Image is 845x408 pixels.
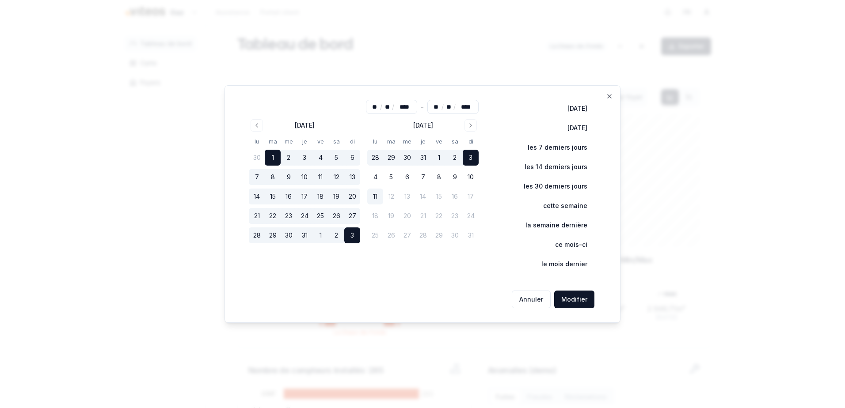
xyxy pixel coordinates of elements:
th: vendredi [312,137,328,146]
button: 14 [249,189,265,204]
button: la semaine dernière [507,216,594,234]
button: cette semaine [525,197,594,215]
button: 30 [399,150,415,166]
button: le mois dernier [523,255,594,273]
span: / [453,102,456,111]
button: 10 [463,169,479,185]
button: 8 [431,169,447,185]
span: / [392,102,394,111]
button: 28 [367,150,383,166]
button: 18 [312,189,328,204]
button: 21 [249,208,265,224]
button: [DATE] [549,100,594,117]
button: 5 [383,169,399,185]
button: 31 [415,150,431,166]
button: 6 [399,169,415,185]
button: 3 [463,150,479,166]
button: ce mois-ci [537,236,594,253]
button: 4 [367,169,383,185]
button: 5 [328,150,344,166]
button: 30 [281,227,297,243]
th: mardi [265,137,281,146]
button: [DATE] [549,119,594,137]
button: 13 [344,169,360,185]
button: 12 [328,169,344,185]
button: 9 [281,169,297,185]
button: 7 [415,169,431,185]
button: 8 [265,169,281,185]
button: 27 [344,208,360,224]
button: 28 [249,227,265,243]
button: 3 [344,227,360,243]
th: jeudi [297,137,312,146]
button: 2 [447,150,463,166]
div: [DATE] [413,121,433,130]
button: 16 [281,189,297,204]
button: 4 [312,150,328,166]
button: 6 [344,150,360,166]
button: 30 [249,150,265,166]
th: lundi [367,137,383,146]
button: 22 [265,208,281,224]
button: 1 [431,150,447,166]
button: 17 [297,189,312,204]
button: 9 [447,169,463,185]
th: mercredi [399,137,415,146]
th: dimanche [463,137,479,146]
span: / [380,102,382,111]
button: 24 [297,208,312,224]
th: mardi [383,137,399,146]
button: Modifier [554,291,594,308]
button: les 7 derniers jours [509,139,594,156]
button: 25 [312,208,328,224]
button: 1 [265,150,281,166]
button: les 14 derniers jours [506,158,594,176]
button: 23 [281,208,297,224]
button: 1 [312,227,328,243]
button: 11 [312,169,328,185]
span: / [442,102,444,111]
button: 26 [328,208,344,224]
th: mercredi [281,137,297,146]
button: Go to next month [464,119,477,132]
th: jeudi [415,137,431,146]
button: Annuler [512,291,551,308]
button: 31 [297,227,312,243]
button: 2 [281,150,297,166]
div: [DATE] [295,121,315,130]
div: - [421,100,424,114]
button: 29 [265,227,281,243]
button: 15 [265,189,281,204]
th: samedi [328,137,344,146]
button: 20 [344,189,360,204]
button: 29 [383,150,399,166]
button: les 30 derniers jours [505,178,594,195]
th: dimanche [344,137,360,146]
button: 7 [249,169,265,185]
th: samedi [447,137,463,146]
button: 10 [297,169,312,185]
button: 3 [297,150,312,166]
th: vendredi [431,137,447,146]
button: 2 [328,227,344,243]
button: Go to previous month [251,119,263,132]
th: lundi [249,137,265,146]
button: 19 [328,189,344,204]
button: 11 [367,189,383,204]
